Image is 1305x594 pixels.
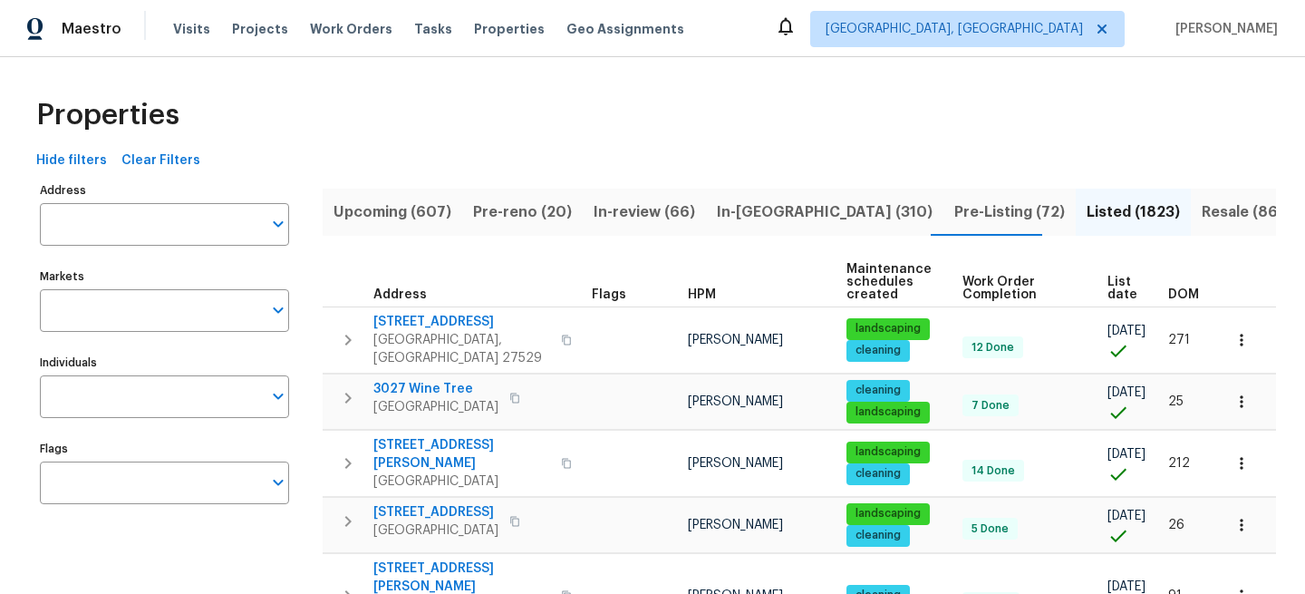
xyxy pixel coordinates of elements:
[848,321,928,336] span: landscaping
[688,457,783,470] span: [PERSON_NAME]
[1168,457,1190,470] span: 212
[1107,448,1145,461] span: [DATE]
[1107,510,1145,522] span: [DATE]
[1202,200,1290,225] span: Resale (861)
[373,331,550,367] span: [GEOGRAPHIC_DATA], [GEOGRAPHIC_DATA] 27529
[1107,580,1145,593] span: [DATE]
[592,288,626,301] span: Flags
[310,20,392,38] span: Work Orders
[594,200,695,225] span: In-review (66)
[1168,288,1199,301] span: DOM
[473,200,572,225] span: Pre-reno (20)
[566,20,684,38] span: Geo Assignments
[848,528,908,543] span: cleaning
[848,383,908,398] span: cleaning
[373,472,550,491] span: [GEOGRAPHIC_DATA]
[121,150,200,172] span: Clear Filters
[1168,519,1184,531] span: 26
[1168,20,1278,38] span: [PERSON_NAME]
[232,20,288,38] span: Projects
[688,334,783,346] span: [PERSON_NAME]
[29,144,114,178] button: Hide filters
[964,521,1016,537] span: 5 Done
[40,185,289,196] label: Address
[964,398,1017,414] span: 7 Done
[688,519,783,531] span: [PERSON_NAME]
[954,200,1065,225] span: Pre-Listing (72)
[848,466,908,482] span: cleaning
[173,20,210,38] span: Visits
[1168,395,1184,408] span: 25
[1107,386,1145,399] span: [DATE]
[373,398,498,416] span: [GEOGRAPHIC_DATA]
[40,271,289,282] label: Markets
[373,380,498,398] span: 3027 Wine Tree
[848,506,928,521] span: landscaping
[1168,334,1190,346] span: 271
[373,436,550,472] span: [STREET_ADDRESS][PERSON_NAME]
[36,150,107,172] span: Hide filters
[266,211,291,237] button: Open
[846,263,932,301] span: Maintenance schedules created
[266,384,291,409] button: Open
[826,20,1083,38] span: [GEOGRAPHIC_DATA], [GEOGRAPHIC_DATA]
[688,395,783,408] span: [PERSON_NAME]
[964,463,1022,479] span: 14 Done
[40,357,289,368] label: Individuals
[474,20,545,38] span: Properties
[40,443,289,454] label: Flags
[266,470,291,495] button: Open
[414,23,452,35] span: Tasks
[114,144,208,178] button: Clear Filters
[964,340,1021,355] span: 12 Done
[373,313,550,331] span: [STREET_ADDRESS]
[62,20,121,38] span: Maestro
[266,297,291,323] button: Open
[36,106,179,124] span: Properties
[373,503,498,521] span: [STREET_ADDRESS]
[1107,276,1137,301] span: List date
[1087,200,1180,225] span: Listed (1823)
[848,444,928,460] span: landscaping
[848,404,928,420] span: landscaping
[717,200,933,225] span: In-[GEOGRAPHIC_DATA] (310)
[373,288,427,301] span: Address
[1107,325,1145,337] span: [DATE]
[333,200,451,225] span: Upcoming (607)
[688,288,716,301] span: HPM
[373,521,498,540] span: [GEOGRAPHIC_DATA]
[848,343,908,358] span: cleaning
[962,276,1077,301] span: Work Order Completion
